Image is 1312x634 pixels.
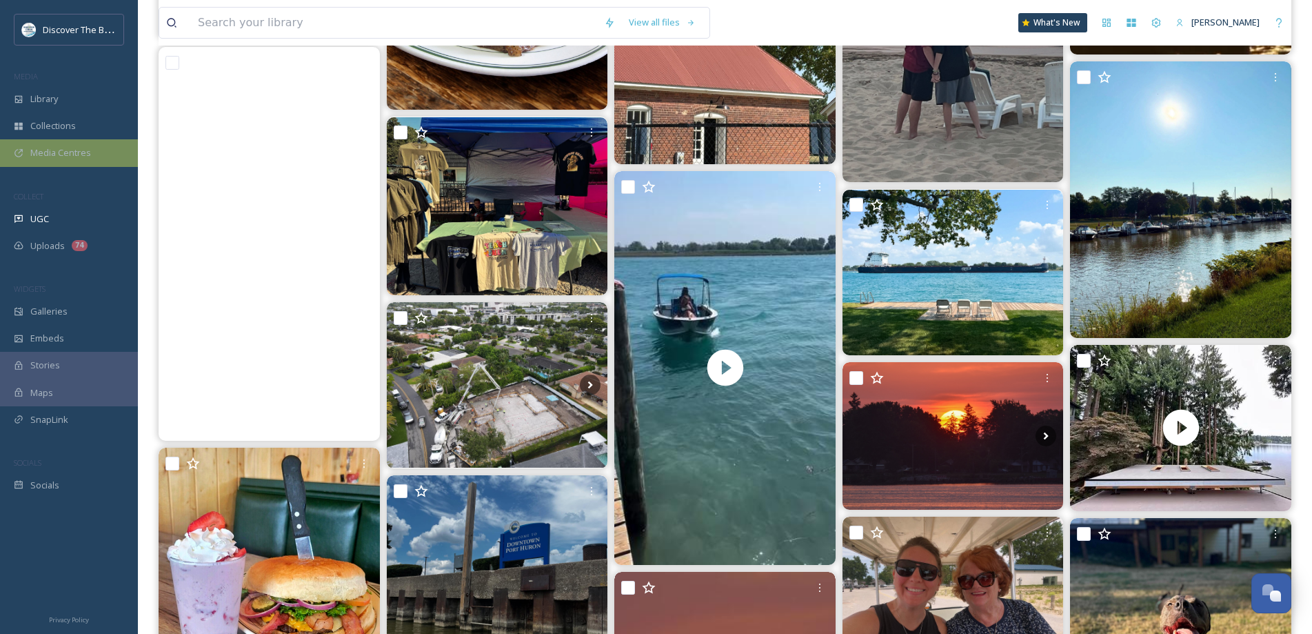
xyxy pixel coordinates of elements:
[72,240,88,251] div: 74
[842,362,1064,510] img: Beautiful Saturday Sunrise 🌅 #sunrise #sunriseoftheday #fav_skies #bestoftheusa_sunrisesunset2 wa...
[30,413,68,426] span: SnapLink
[1018,13,1087,32] a: What's New
[614,171,836,565] video: #boatgirl #starcraftboats #lakestclair #harsensisland
[1070,345,1291,511] video: GAF Membrane TPO 60ml Color Slate gray Stanwood Wa completed roof project #gafroofing #tpo #menbr...
[1169,9,1266,36] a: [PERSON_NAME]
[49,615,89,624] span: Privacy Policy
[387,117,608,295] img: Beautiful day at the farmers market — we’re here until 3pm! #croswellmichigan #lexingtonmichigan ...
[14,457,41,468] span: SOCIALS
[191,8,597,38] input: Search your library
[1070,61,1291,338] img: Failure is the tuition you pay for success. #morning on the #blackriver 8/9/25. #sunshine_shoreli...
[22,23,36,37] img: 1710423113617.jpeg
[1070,345,1291,511] img: thumbnail
[14,284,46,294] span: WIDGETS
[1191,16,1260,28] span: [PERSON_NAME]
[30,92,58,106] span: Library
[159,47,380,441] video: And so it begins… #raftoff2025 #muskamootbay #harsensisland #lakestclair
[842,190,1064,355] img: G3 Marquis downbound for Baie Comeau 💙⚓️💙 #g3marquis #americanprofessionalmariners #ships_best_ph...
[30,212,49,226] span: UGC
[622,9,703,36] a: View all files
[43,23,117,36] span: Discover The Blue
[14,71,38,81] span: MEDIA
[49,611,89,627] a: Privacy Policy
[30,386,53,399] span: Maps
[30,332,64,345] span: Embeds
[30,305,68,318] span: Galleries
[30,146,91,159] span: Media Centres
[30,239,65,252] span: Uploads
[614,171,836,565] img: thumbnail
[14,191,43,201] span: COLLECT
[30,119,76,132] span: Collections
[30,359,60,372] span: Stories
[30,479,59,492] span: Socials
[387,302,608,468] img: Slab pour day at 22nd ave. #FortLauderdaleLuxuryHomes #FortLauderdaleRealEstate #FortLauderdaleHo...
[1251,573,1291,613] button: Open Chat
